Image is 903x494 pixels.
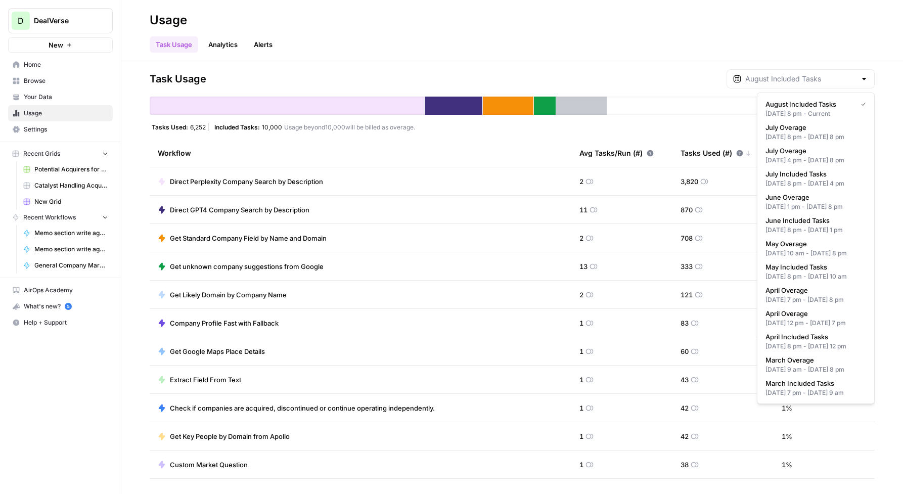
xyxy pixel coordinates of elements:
span: March Overage [765,355,862,365]
a: Catalyst Handling Acquisitions [19,177,113,194]
a: Get unknown company suggestions from Google [158,261,324,272]
span: Get Key People by Domain from Apollo [170,431,290,441]
span: 2 [579,233,583,243]
span: May Overage [765,239,862,249]
span: Browse [24,76,108,85]
span: April Overage [765,285,862,295]
a: Potential Acquirers for Deep Instinct [19,161,113,177]
div: [DATE] 9 am - [DATE] 8 pm [765,365,866,374]
div: [DATE] 8 pm - Current [765,109,866,118]
span: 13 [579,261,588,272]
span: 11 [579,205,588,215]
a: Usage [8,105,113,121]
button: Recent Grids [8,146,113,161]
span: 6,252 [190,123,206,131]
a: General Company Markdown 2 Slide Data Object [19,257,113,274]
div: [DATE] 1 pm - [DATE] 8 pm [765,202,866,211]
div: [DATE] 8 pm - [DATE] 1 pm [765,226,866,235]
span: 43 [681,375,689,385]
span: 60 [681,346,689,356]
span: June Included Tasks [765,215,862,226]
span: 121 [681,290,693,300]
span: Your Data [24,93,108,102]
a: Custom Market Question [158,460,248,470]
span: 83 [681,318,689,328]
a: Extract Field From Text [158,375,241,385]
div: Avg Tasks/Run (#) [579,139,654,167]
span: 870 [681,205,693,215]
div: [DATE] 4 pm - [DATE] 8 pm [765,156,866,165]
span: April Included Tasks [765,332,862,342]
span: August Included Tasks [765,99,853,109]
div: Tasks Used (#) [681,139,751,167]
span: Tasks Used: [152,123,188,131]
div: [DATE] 8 pm - [DATE] 4 pm [765,179,866,188]
span: Usage [24,109,108,118]
span: DealVerse [34,16,95,26]
a: Check if companies are acquired, discontinued or continue operating independently. [158,403,435,413]
span: July Included Tasks [765,169,862,179]
span: 10,000 [262,123,282,131]
a: Get Standard Company Field by Name and Domain [158,233,327,243]
span: 1 [579,318,583,328]
div: [DATE] 8 pm - [DATE] 8 pm [765,132,866,142]
button: Help + Support [8,315,113,331]
span: Catalyst Handling Acquisitions [34,181,108,190]
a: Task Usage [150,36,198,53]
button: What's new? 5 [8,298,113,315]
span: Task Usage [150,72,206,86]
span: 1 [579,403,583,413]
div: [DATE] 8 pm - [DATE] 12 pm [765,342,866,351]
span: Extract Field From Text [170,375,241,385]
a: Direct Perplexity Company Search by Description [158,176,323,187]
div: [DATE] 8 pm - [DATE] 10 am [765,272,866,281]
span: 333 [681,261,693,272]
button: Workspace: DealVerse [8,8,113,33]
span: Check if companies are acquired, discontinued or continue operating independently. [170,403,435,413]
span: 1 % [782,403,792,413]
span: 1 % [782,431,792,441]
span: Custom Market Question [170,460,248,470]
span: July Overage [765,122,862,132]
div: [DATE] 12 pm - [DATE] 7 pm [765,319,866,328]
span: Direct GPT4 Company Search by Description [170,205,309,215]
span: 3,820 [681,176,698,187]
button: Alerts [248,36,279,53]
span: May Included Tasks [765,262,862,272]
a: New Grid [19,194,113,210]
a: Memo section write agent V2 [19,225,113,241]
a: Company Profile Fast with Fallback [158,318,279,328]
a: Analytics [202,36,244,53]
span: Memo section write agent [34,245,108,254]
div: [DATE] 7 pm - [DATE] 9 am [765,388,866,397]
span: 2 [579,290,583,300]
div: [DATE] 10 am - [DATE] 8 pm [765,249,866,258]
span: AirOps Academy [24,286,108,295]
a: Get Likely Domain by Company Name [158,290,287,300]
span: June Overage [765,192,862,202]
span: 708 [681,233,693,243]
span: July Overage [765,146,862,156]
span: 38 [681,460,689,470]
input: August Included Tasks [745,74,856,84]
span: New Grid [34,197,108,206]
span: 1 [579,460,583,470]
span: Direct Perplexity Company Search by Description [170,176,323,187]
span: Recent Workflows [23,213,76,222]
a: Browse [8,73,113,89]
div: Usage [150,12,187,28]
span: Get unknown company suggestions from Google [170,261,324,272]
span: Usage beyond 10,000 will be billed as overage. [284,123,415,131]
span: Company Profile Fast with Fallback [170,318,279,328]
span: Potential Acquirers for Deep Instinct [34,165,108,174]
text: 5 [67,304,69,309]
a: 5 [65,303,72,310]
span: Included Tasks: [214,123,260,131]
span: D [18,15,24,27]
a: Direct GPT4 Company Search by Description [158,205,309,215]
div: Workflow [158,139,563,167]
span: New [49,40,63,50]
span: Get Standard Company Field by Name and Domain [170,233,327,243]
a: AirOps Academy [8,282,113,298]
span: March Included Tasks [765,378,862,388]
